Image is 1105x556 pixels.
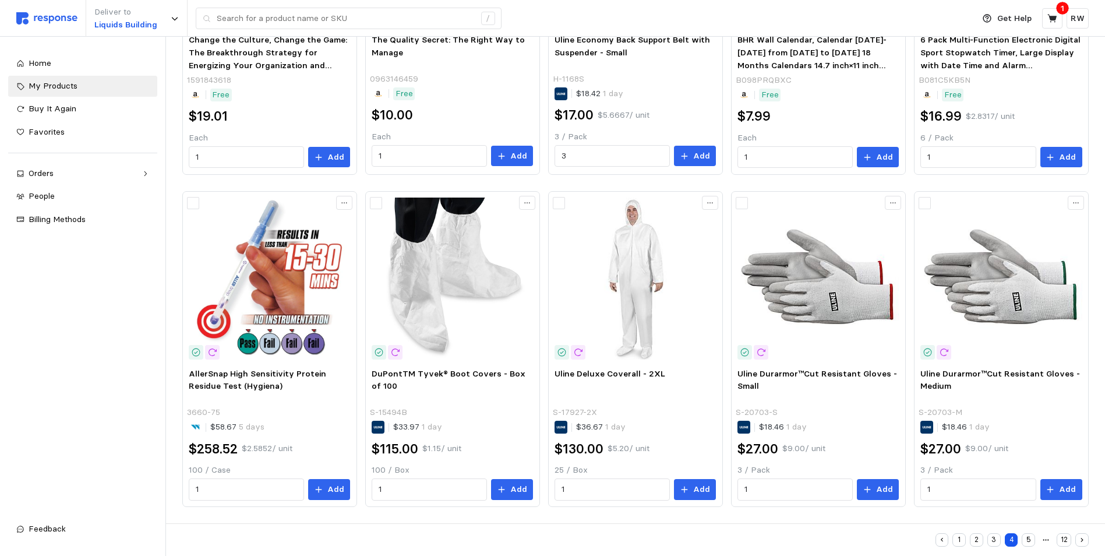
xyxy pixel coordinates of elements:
[970,533,983,547] button: 2
[737,34,887,96] span: BHR Wall Calendar, Calendar [DATE]-[DATE] from [DATE] to [DATE] 18 Months Calendars 14.7 inch×11 ...
[419,421,442,432] span: 1 day
[8,98,157,119] a: Buy It Again
[1059,483,1076,496] p: Add
[210,421,264,434] p: $58.67
[562,146,663,167] input: Qty
[987,533,1001,547] button: 3
[510,483,527,496] p: Add
[737,198,899,359] img: S-20703-S
[308,147,350,168] button: Add
[920,132,1082,145] p: 6 / Pack
[1022,533,1035,547] button: 5
[187,74,231,87] p: 1591843618
[510,150,527,163] p: Add
[8,209,157,230] a: Billing Methods
[189,440,238,458] h2: $258.52
[553,406,597,419] p: S-17927-2X
[196,479,298,500] input: Qty
[555,34,710,58] span: Uline Economy Back Support Belt with Suspender - Small
[379,146,481,167] input: Qty
[744,479,846,500] input: Qty
[555,440,603,458] h2: $130.00
[919,406,962,419] p: S-20703-M
[94,19,157,31] p: Liquids Building
[952,533,966,547] button: 1
[553,73,584,86] p: H-1168S
[920,464,1082,477] p: 3 / Pack
[576,87,623,100] p: $18.42
[29,126,65,137] span: Favorites
[16,12,77,24] img: svg%3e
[759,421,807,434] p: $18.46
[674,146,716,167] button: Add
[29,214,86,224] span: Billing Methods
[29,191,55,201] span: People
[736,74,792,87] p: B098PRQBXC
[603,421,626,432] span: 1 day
[8,163,157,184] a: Orders
[920,34,1081,96] span: 6 Pack Multi-Function Electronic Digital Sport Stopwatch Timer, Large Display with Date Time and ...
[555,131,716,143] p: 3 / Pack
[236,421,264,432] span: 5 days
[196,147,298,168] input: Qty
[919,74,970,87] p: B081C5KB5N
[601,88,623,98] span: 1 day
[942,421,990,434] p: $18.46
[736,406,778,419] p: S-20703-S
[920,107,962,125] h2: $16.99
[29,58,51,68] span: Home
[372,368,525,392] span: DuPontTM Tyvek® Boot Covers - Box of 100
[782,442,825,455] p: $9.00 / unit
[379,479,481,500] input: Qty
[1040,147,1082,168] button: Add
[737,464,899,477] p: 3 / Pack
[555,106,594,124] h2: $17.00
[393,421,442,434] p: $33.97
[8,76,157,97] a: My Products
[8,53,157,74] a: Home
[94,6,157,19] p: Deliver to
[562,479,663,500] input: Qty
[674,479,716,500] button: Add
[372,106,413,124] h2: $10.00
[189,132,350,145] p: Each
[761,89,779,101] p: Free
[372,440,418,458] h2: $115.00
[555,464,716,477] p: 25 / Box
[737,132,899,145] p: Each
[29,523,66,534] span: Feedback
[189,368,326,392] span: AllerSnap High Sensitivity Protein Residue Test (Hygiena)
[491,146,533,167] button: Add
[372,198,533,359] img: S-15494B
[491,479,533,500] button: Add
[8,122,157,143] a: Favorites
[189,464,350,477] p: 100 / Case
[327,151,344,164] p: Add
[997,12,1032,25] p: Get Help
[372,464,533,477] p: 100 / Box
[737,440,778,458] h2: $27.00
[372,131,533,143] p: Each
[481,12,495,26] div: /
[693,150,710,163] p: Add
[1040,479,1082,500] button: Add
[8,186,157,207] a: People
[29,103,76,114] span: Buy It Again
[1071,12,1085,25] p: RW
[693,483,710,496] p: Add
[422,442,461,455] p: $1.15 / unit
[857,147,899,168] button: Add
[737,107,771,125] h2: $7.99
[737,368,897,392] span: Uline Durarmor™Cut Resistant Gloves - Small
[327,483,344,496] p: Add
[1067,8,1089,29] button: RW
[857,479,899,500] button: Add
[8,519,157,540] button: Feedback
[370,406,407,419] p: S-15494B
[876,483,893,496] p: Add
[370,73,418,86] p: 0963146459
[396,87,413,100] p: Free
[784,421,807,432] span: 1 day
[1005,533,1018,547] button: 4
[965,442,1008,455] p: $9.00 / unit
